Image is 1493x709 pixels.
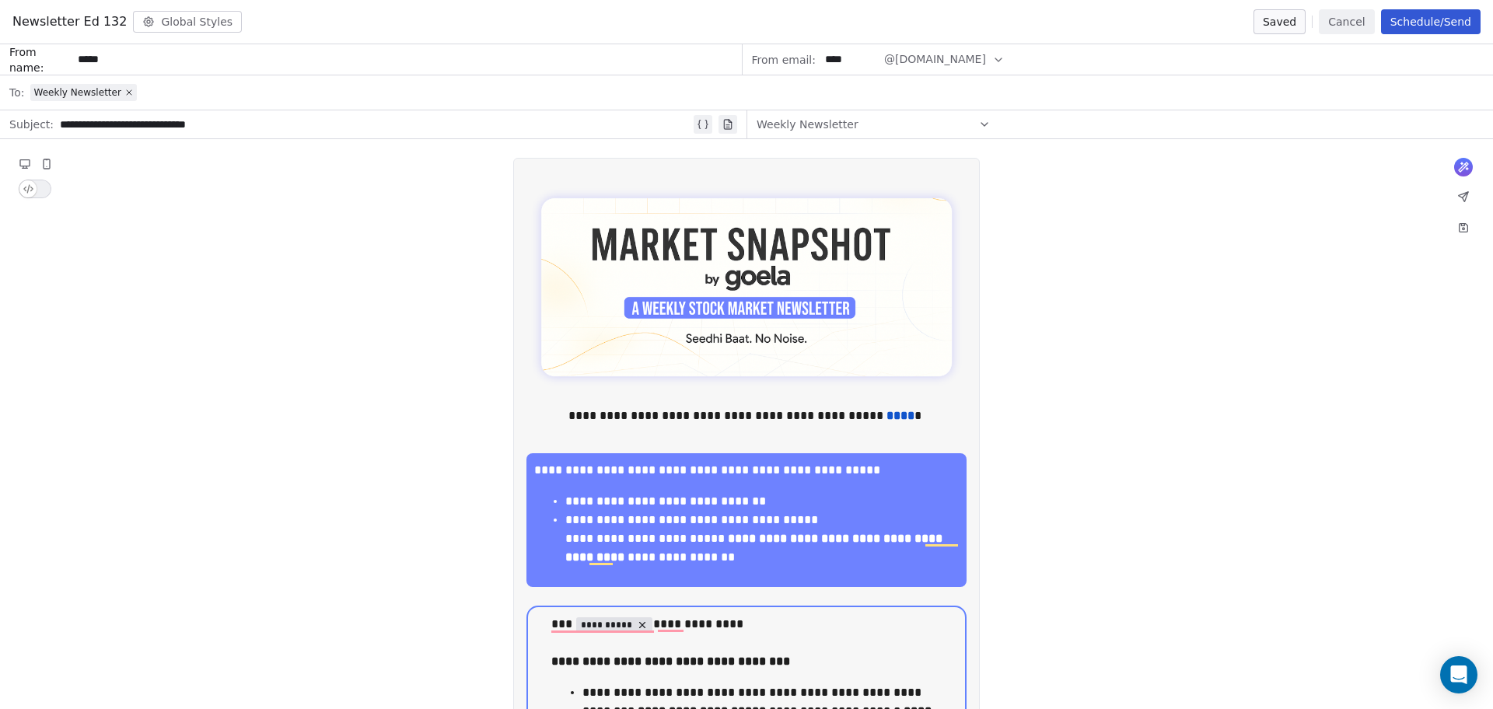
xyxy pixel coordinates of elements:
span: Newsletter Ed 132 [12,12,127,31]
span: @[DOMAIN_NAME] [884,51,986,68]
button: Global Styles [133,11,242,33]
span: To: [9,85,24,100]
span: From email: [752,52,816,68]
span: Weekly Newsletter [33,86,121,99]
div: Open Intercom Messenger [1440,656,1477,693]
button: Schedule/Send [1381,9,1481,34]
span: Subject: [9,117,54,137]
span: From name: [9,44,72,75]
span: Weekly Newsletter [757,117,858,132]
button: Saved [1253,9,1306,34]
button: Cancel [1319,9,1374,34]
